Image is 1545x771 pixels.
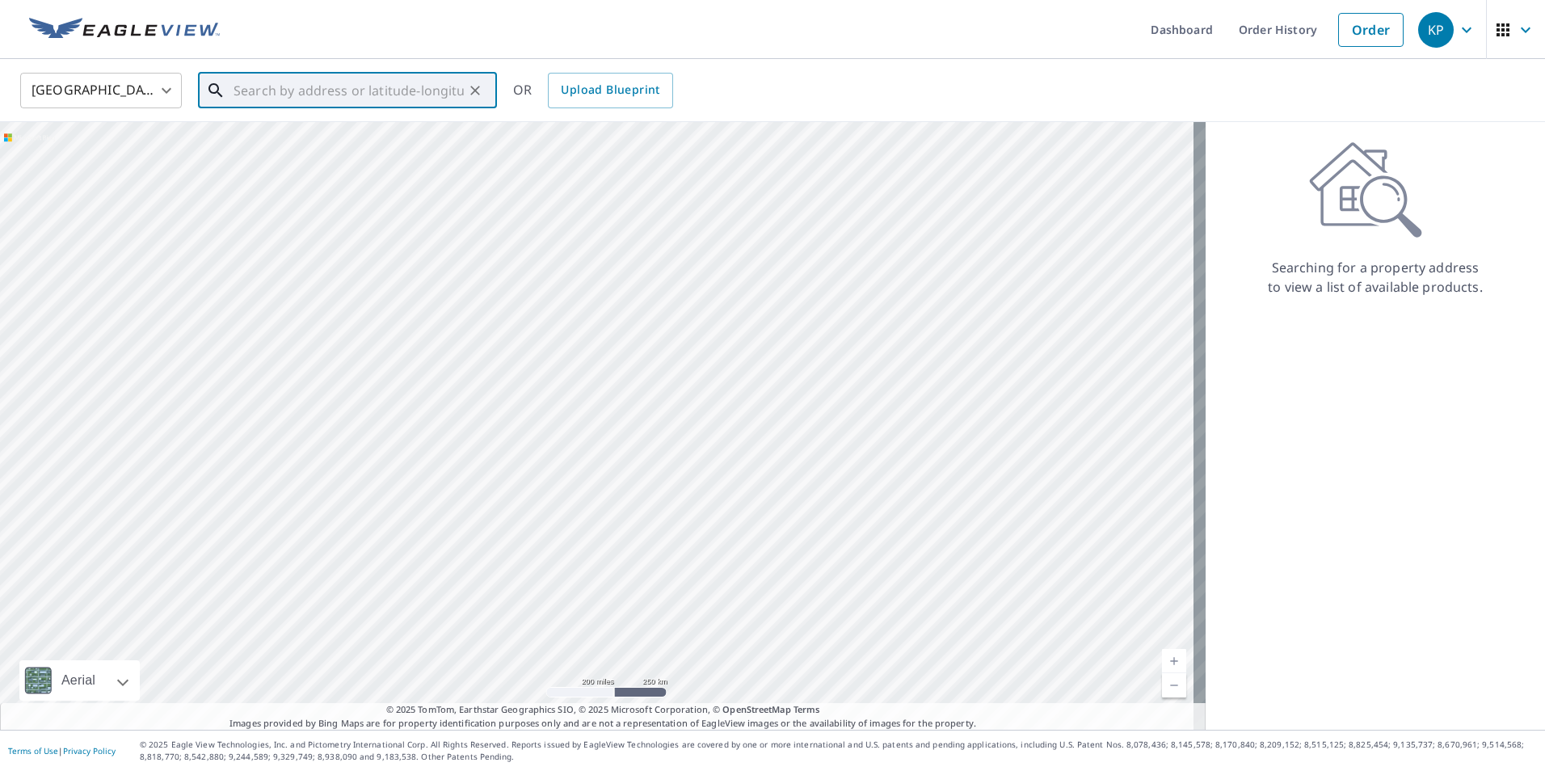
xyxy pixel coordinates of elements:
[8,745,58,756] a: Terms of Use
[548,73,672,108] a: Upload Blueprint
[1267,258,1484,297] p: Searching for a property address to view a list of available products.
[1162,649,1186,673] a: Current Level 5, Zoom In
[561,80,659,100] span: Upload Blueprint
[513,73,673,108] div: OR
[1338,13,1404,47] a: Order
[140,739,1537,763] p: © 2025 Eagle View Technologies, Inc. and Pictometry International Corp. All Rights Reserved. Repo...
[63,745,116,756] a: Privacy Policy
[722,703,790,715] a: OpenStreetMap
[386,703,820,717] span: © 2025 TomTom, Earthstar Geographics SIO, © 2025 Microsoft Corporation, ©
[464,79,486,102] button: Clear
[57,660,100,701] div: Aerial
[20,68,182,113] div: [GEOGRAPHIC_DATA]
[234,68,464,113] input: Search by address or latitude-longitude
[8,746,116,756] p: |
[1162,673,1186,697] a: Current Level 5, Zoom Out
[19,660,140,701] div: Aerial
[794,703,820,715] a: Terms
[29,18,220,42] img: EV Logo
[1418,12,1454,48] div: KP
